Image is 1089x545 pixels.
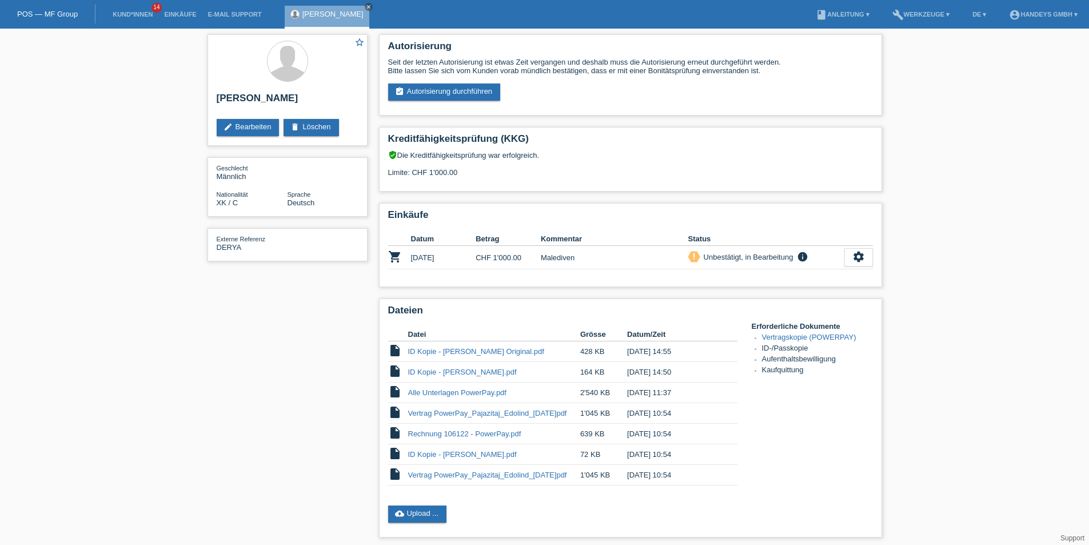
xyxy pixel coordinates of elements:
a: ID Kopie - [PERSON_NAME].pdf [408,368,517,376]
th: Datum [411,232,476,246]
a: ID Kopie - [PERSON_NAME].pdf [408,450,517,459]
th: Datum/Zeit [627,328,721,341]
th: Grösse [580,328,627,341]
th: Kommentar [541,232,688,246]
td: Malediven [541,246,688,269]
span: 14 [151,3,162,13]
th: Datei [408,328,580,341]
i: insert_drive_file [388,364,402,378]
a: Vertrag PowerPay_Pajazitaj_Edolind_[DATE]pdf [408,409,567,417]
li: Kaufquittung [762,365,873,376]
h2: [PERSON_NAME] [217,93,358,110]
div: DERYA [217,234,288,252]
i: info [796,251,809,262]
span: Externe Referenz [217,236,266,242]
i: insert_drive_file [388,447,402,460]
a: star_border [354,37,365,49]
i: insert_drive_file [388,405,402,419]
i: cloud_upload [395,509,404,518]
td: 2'540 KB [580,383,627,403]
a: assignment_turned_inAutorisierung durchführen [388,83,501,101]
li: Aufenthaltsbewilligung [762,355,873,365]
h2: Autorisierung [388,41,873,58]
span: Nationalität [217,191,248,198]
i: star_border [354,37,365,47]
h2: Dateien [388,305,873,322]
div: Männlich [217,164,288,181]
td: [DATE] [411,246,476,269]
th: Betrag [476,232,541,246]
i: settings [852,250,865,263]
i: book [816,9,827,21]
td: [DATE] 10:54 [627,444,721,465]
a: Rechnung 106122 - PowerPay.pdf [408,429,521,438]
i: insert_drive_file [388,385,402,399]
a: buildWerkzeuge ▾ [887,11,956,18]
i: delete [290,122,300,132]
a: Support [1060,534,1084,542]
span: Kosovo / C / 03.07.1996 [217,198,238,207]
h4: Erforderliche Dokumente [752,322,873,331]
td: [DATE] 10:54 [627,424,721,444]
div: Seit der letzten Autorisierung ist etwas Zeit vergangen und deshalb muss die Autorisierung erneut... [388,58,873,75]
i: verified_user [388,150,397,160]
a: E-Mail Support [202,11,268,18]
td: [DATE] 10:54 [627,465,721,486]
a: editBearbeiten [217,119,280,136]
td: [DATE] 11:37 [627,383,721,403]
a: Vertrag PowerPay_Pajazitaj_Edolind_[DATE]pdf [408,471,567,479]
a: Kund*innen [107,11,158,18]
a: cloud_uploadUpload ... [388,506,447,523]
span: Deutsch [288,198,315,207]
a: [PERSON_NAME] [302,10,364,18]
h2: Kreditfähigkeitsprüfung (KKG) [388,133,873,150]
a: Vertragskopie (POWERPAY) [762,333,856,341]
a: account_circleHandeys GmbH ▾ [1003,11,1083,18]
a: ID Kopie - [PERSON_NAME] Original.pdf [408,347,544,356]
td: 72 KB [580,444,627,465]
a: POS — MF Group [17,10,78,18]
td: [DATE] 10:54 [627,403,721,424]
a: deleteLöschen [284,119,338,136]
i: edit [224,122,233,132]
i: insert_drive_file [388,344,402,357]
a: Alle Unterlagen PowerPay.pdf [408,388,506,397]
a: Einkäufe [158,11,202,18]
div: Unbestätigt, in Bearbeitung [700,251,793,263]
a: close [365,3,373,11]
td: 639 KB [580,424,627,444]
td: [DATE] 14:55 [627,341,721,362]
i: account_circle [1009,9,1020,21]
i: POSP00027951 [388,250,402,264]
td: CHF 1'000.00 [476,246,541,269]
i: insert_drive_file [388,467,402,481]
span: Sprache [288,191,311,198]
th: Status [688,232,844,246]
i: assignment_turned_in [395,87,404,96]
i: close [366,4,372,10]
td: [DATE] 14:50 [627,362,721,383]
td: 1'045 KB [580,465,627,486]
td: 1'045 KB [580,403,627,424]
a: DE ▾ [967,11,992,18]
div: Die Kreditfähigkeitsprüfung war erfolgreich. Limite: CHF 1'000.00 [388,150,873,185]
td: 428 KB [580,341,627,362]
li: ID-/Passkopie [762,344,873,355]
td: 164 KB [580,362,627,383]
a: bookAnleitung ▾ [810,11,875,18]
span: Geschlecht [217,165,248,172]
i: priority_high [690,252,698,260]
h2: Einkäufe [388,209,873,226]
i: insert_drive_file [388,426,402,440]
i: build [892,9,904,21]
